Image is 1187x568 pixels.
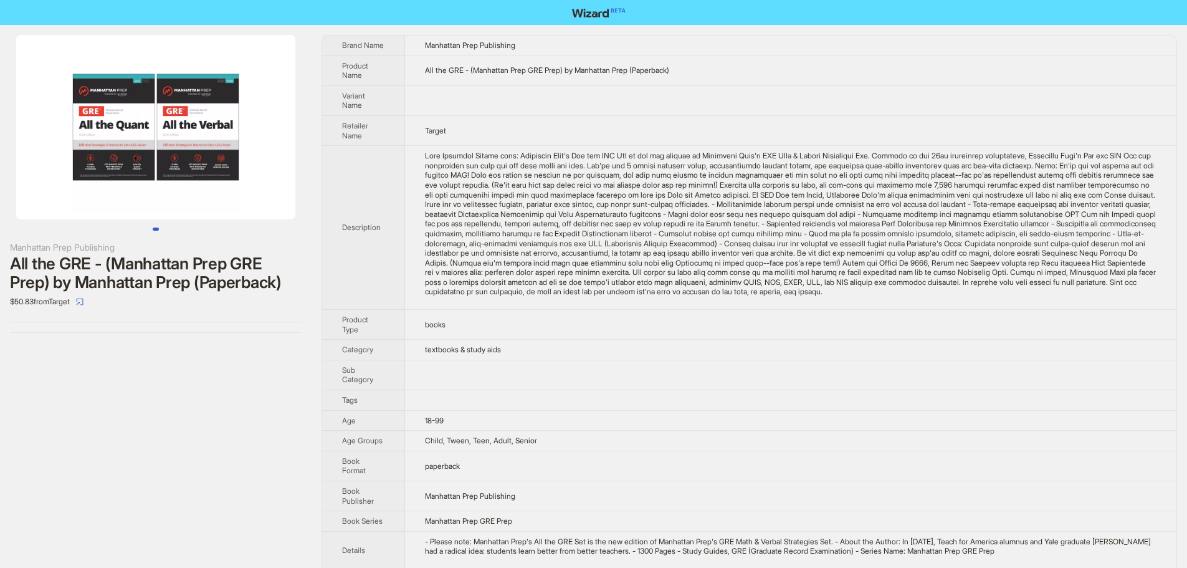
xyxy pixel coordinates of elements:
[425,65,669,75] span: All the GRE - (Manhattan Prep GRE Prep) by Manhattan Prep (Paperback)
[16,35,295,219] img: All the GRE - (Manhattan Prep GRE Prep) by Manhattan Prep (Paperback) image 1
[425,516,512,526] span: Manhattan Prep GRE Prep
[10,254,302,292] div: All the GRE - (Manhattan Prep GRE Prep) by Manhattan Prep (Paperback)
[342,546,365,555] span: Details
[10,241,302,254] div: Manhattan Prep Publishing
[342,345,373,354] span: Category
[425,151,1156,297] div: Book Synopsis Please note: Manhattan Prep's All the GRE Set is the new edition of Manhattan Prep'...
[425,41,515,50] span: Manhattan Prep Publishing
[425,436,537,445] span: Child, Tween, Teen, Adult, Senior
[342,436,383,445] span: Age Groups
[342,456,366,476] span: Book Format
[342,516,383,526] span: Book Series
[342,121,368,140] span: Retailer Name
[342,416,356,425] span: Age
[342,315,368,334] span: Product Type
[342,365,373,385] span: Sub Category
[342,486,374,506] span: Book Publisher
[342,91,365,110] span: Variant Name
[425,126,446,135] span: Target
[10,292,302,312] div: $50.83 from Target
[425,345,501,354] span: textbooks & study aids
[342,61,368,80] span: Product Name
[342,395,358,405] span: Tags
[342,41,384,50] span: Brand Name
[425,461,460,471] span: paperback
[153,228,159,231] button: Go to slide 1
[425,416,444,425] span: 18-99
[76,298,83,306] span: select
[425,320,446,329] span: books
[425,491,515,501] span: Manhattan Prep Publishing
[425,537,1156,556] div: - Please note: Manhattan Prep's All the GRE Set is the new edition of Manhattan Prep's GRE Math &...
[342,223,381,232] span: Description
